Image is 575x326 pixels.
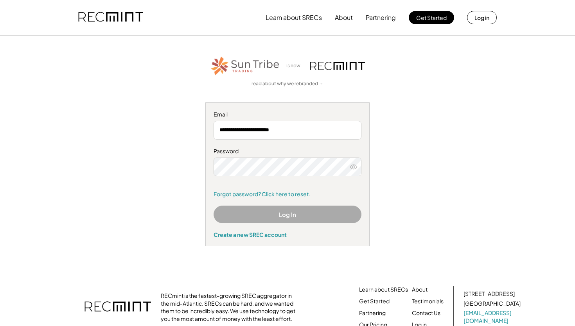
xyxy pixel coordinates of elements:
[412,309,440,317] a: Contact Us
[161,292,300,322] div: RECmint is the fastest-growing SREC aggregator in the mid-Atlantic. SRECs can be hard, and we wan...
[210,55,280,77] img: STT_Horizontal_Logo%2B-%2BColor.png
[359,309,386,317] a: Partnering
[335,10,353,25] button: About
[310,62,365,70] img: recmint-logotype%403x.png
[464,309,522,324] a: [EMAIL_ADDRESS][DOMAIN_NAME]
[214,190,361,198] a: Forgot password? Click here to reset.
[214,206,361,223] button: Log In
[214,111,361,118] div: Email
[266,10,322,25] button: Learn about SRECs
[409,11,454,24] button: Get Started
[214,147,361,155] div: Password
[464,290,515,298] div: [STREET_ADDRESS]
[214,231,361,238] div: Create a new SREC account
[412,286,428,294] a: About
[359,286,408,294] a: Learn about SRECs
[412,297,444,305] a: Testimonials
[366,10,396,25] button: Partnering
[359,297,390,305] a: Get Started
[467,11,497,24] button: Log in
[284,63,306,69] div: is now
[464,300,521,308] div: [GEOGRAPHIC_DATA]
[84,294,151,321] img: recmint-logotype%403x.png
[78,4,143,31] img: recmint-logotype%403x.png
[252,81,323,87] a: read about why we rebranded →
